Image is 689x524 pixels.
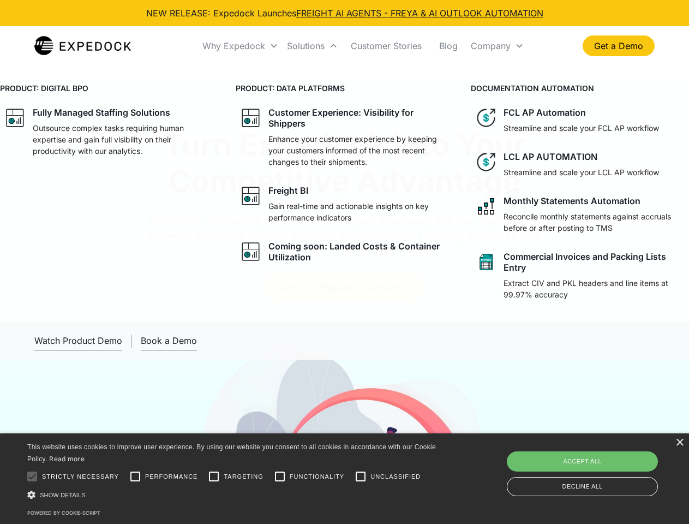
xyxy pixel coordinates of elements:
[507,406,689,524] iframe: Chat Widget
[202,40,265,51] div: Why Expedock
[224,472,263,481] span: Targeting
[504,195,640,206] div: Monthly Statements Automation
[42,472,119,481] span: Strictly necessary
[27,443,436,463] span: This website uses cookies to improve user experience. By using our website you consent to all coo...
[504,211,685,234] p: Reconcile monthly statements against accruals before or after posting to TMS
[471,147,689,182] a: dollar iconLCL AP AUTOMATIONStreamline and scale your LCL AP workflow
[27,489,440,501] div: Show details
[268,241,450,263] div: Coming soon: Landed Costs & Container Utilization
[268,185,308,196] div: Freight BI
[4,107,26,129] img: graph icon
[141,335,197,346] div: Book a Demo
[34,335,122,346] div: Watch Product Demo
[283,27,342,64] div: Solutions
[471,247,689,305] a: sheet iconCommercial Invoices and Packing Lists EntryExtract CIV and PKL headers and line items a...
[27,510,100,516] a: Powered by cookie-script
[475,151,497,173] img: dollar icon
[583,35,655,56] a: Get a Demo
[268,133,450,168] p: Enhance your customer experience by keeping your customers informed of the most recent changes to...
[236,236,454,267] a: graph iconComing soon: Landed Costs & Container Utilization
[287,40,325,51] div: Solutions
[430,27,466,64] a: Blog
[466,27,528,64] div: Company
[504,166,659,178] p: Streamline and scale your LCL AP workflow
[236,103,454,172] a: graph iconCustomer Experience: Visibility for ShippersEnhance your customer experience by keeping...
[198,27,283,64] div: Why Expedock
[296,8,543,19] a: FREIGHT AI AGENTS - FREYA & AI OUTLOOK AUTOMATION
[240,107,262,129] img: graph icon
[475,251,497,273] img: sheet icon
[34,35,131,57] img: Expedock Logo
[504,122,659,134] p: Streamline and scale your FCL AP workflow
[268,200,450,223] p: Gain real-time and actionable insights on key performance indicators
[33,122,214,157] p: Outsource complex tasks requiring human expertise and gain full visibility on their productivity ...
[471,103,689,138] a: dollar iconFCL AP AutomationStreamline and scale your FCL AP workflow
[471,191,689,238] a: network like iconMonthly Statements AutomationReconcile monthly statements against accruals befor...
[240,241,262,263] img: graph icon
[471,82,689,94] h4: DOCUMENTATION AUTOMATION
[370,472,421,481] span: Unclassified
[34,35,131,57] a: home
[504,107,586,118] div: FCL AP Automation
[504,277,685,300] p: Extract CIV and PKL headers and line items at 99.97% accuracy
[268,107,450,129] div: Customer Experience: Visibility for Shippers
[475,195,497,217] img: network like icon
[141,331,197,351] a: Book a Demo
[240,185,262,207] img: graph icon
[342,27,430,64] a: Customer Stories
[504,151,597,162] div: LCL AP AUTOMATION
[236,82,454,94] h4: PRODUCT: DATA PLATFORMS
[504,251,685,273] div: Commercial Invoices and Packing Lists Entry
[33,107,170,118] div: Fully Managed Staffing Solutions
[40,492,86,498] span: Show details
[49,455,85,463] a: Read more
[236,181,454,228] a: graph iconFreight BIGain real-time and actionable insights on key performance indicators
[471,40,511,51] div: Company
[290,472,344,481] span: Functionality
[34,331,122,351] a: open lightbox
[475,107,497,129] img: dollar icon
[145,472,198,481] span: Performance
[146,7,543,20] div: NEW RELEASE: Expedock Launches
